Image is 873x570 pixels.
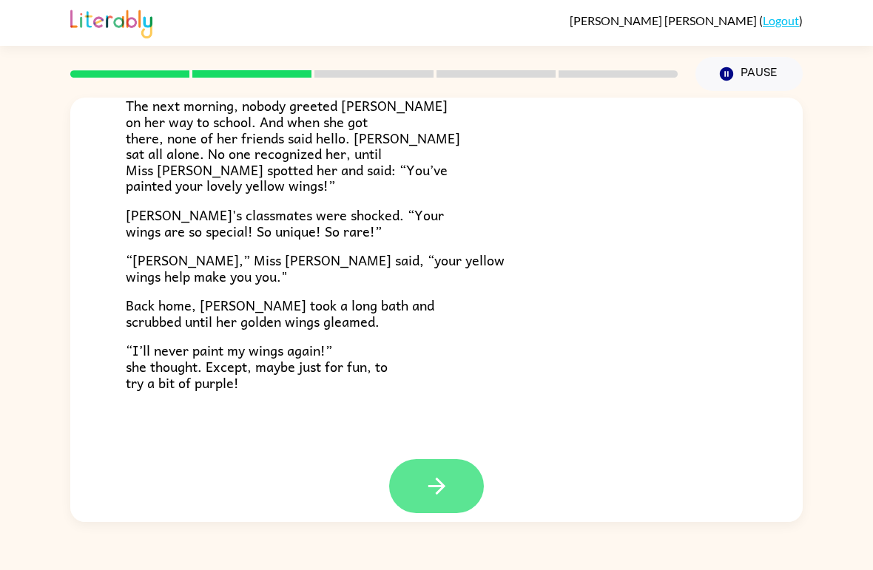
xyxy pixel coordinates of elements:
span: “I’ll never paint my wings again!” she thought. Except, maybe just for fun, to try a bit of purple! [126,339,388,393]
span: [PERSON_NAME]'s classmates were shocked. “Your wings are so special! So unique! So rare!” [126,204,444,242]
div: ( ) [570,13,803,27]
span: The next morning, nobody greeted [PERSON_NAME] on her way to school. And when she got there, none... [126,95,460,196]
a: Logout [763,13,799,27]
img: Literably [70,6,152,38]
span: [PERSON_NAME] [PERSON_NAME] [570,13,759,27]
span: Back home, [PERSON_NAME] took a long bath and scrubbed until her golden wings gleamed. [126,294,434,332]
button: Pause [695,57,803,91]
span: “[PERSON_NAME],” Miss [PERSON_NAME] said, “your yellow wings help make you you." [126,249,505,287]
